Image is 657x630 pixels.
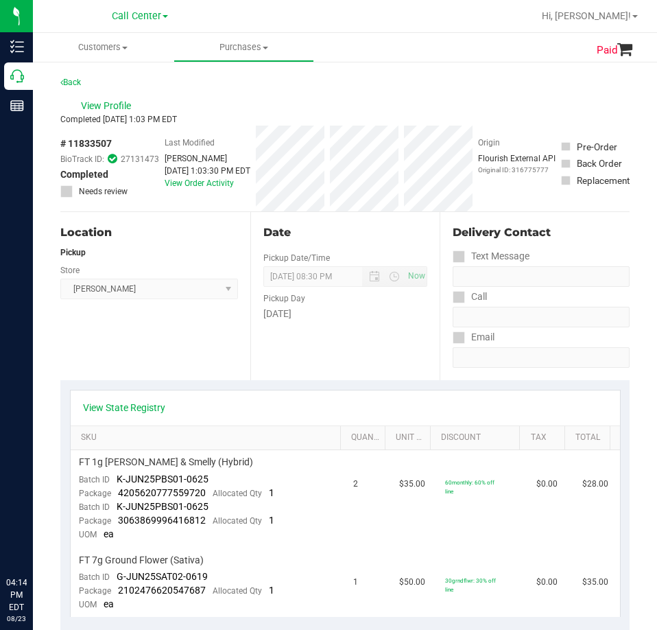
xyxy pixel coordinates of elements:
[60,167,108,182] span: Completed
[79,185,128,198] span: Needs review
[165,165,250,177] div: [DATE] 1:03:30 PM EDT
[396,432,425,443] a: Unit Price
[269,487,274,498] span: 1
[117,501,208,512] span: K-JUN25PBS01-0625
[6,614,27,624] p: 08/23
[118,515,206,526] span: 3063869996416812
[6,576,27,614] p: 04:14 PM EDT
[60,224,238,241] div: Location
[33,41,174,54] span: Customers
[263,252,330,264] label: Pickup Date/Time
[445,577,496,593] span: 30grndflwr: 30% off line
[10,40,24,54] inline-svg: Inventory
[577,156,622,170] div: Back Order
[174,33,314,62] a: Purchases
[108,152,117,165] span: In Sync
[263,224,428,241] div: Date
[453,224,630,241] div: Delivery Contact
[582,478,608,491] span: $28.00
[531,432,560,443] a: Tax
[79,572,110,582] span: Batch ID
[263,307,428,321] div: [DATE]
[453,307,630,327] input: Format: (999) 999-9999
[112,10,161,22] span: Call Center
[60,115,177,124] span: Completed [DATE] 1:03 PM EDT
[597,43,618,58] span: Paid
[118,487,206,498] span: 4205620777559720
[269,585,274,596] span: 1
[453,287,487,307] label: Call
[453,266,630,287] input: Format: (999) 999-9999
[79,530,97,539] span: UOM
[79,516,111,526] span: Package
[478,165,556,175] p: Original ID: 316775777
[60,248,86,257] strong: Pickup
[79,586,111,596] span: Package
[79,554,204,567] span: FT 7g Ground Flower (Sativa)
[117,571,208,582] span: G-JUN25SAT02-0619
[165,152,250,165] div: [PERSON_NAME]
[10,69,24,83] inline-svg: Call Center
[213,489,262,498] span: Allocated Qty
[79,502,110,512] span: Batch ID
[478,152,556,175] div: Flourish External API
[60,137,112,151] span: # 11833507
[213,586,262,596] span: Allocated Qty
[536,478,558,491] span: $0.00
[575,432,604,443] a: Total
[79,456,253,469] span: FT 1g [PERSON_NAME] & Smelly (Hybrid)
[536,576,558,589] span: $0.00
[441,432,514,443] a: Discount
[79,600,97,609] span: UOM
[104,598,114,609] span: ea
[118,585,206,596] span: 2102476620547687
[263,292,305,305] label: Pickup Day
[478,137,500,149] label: Origin
[121,153,159,165] span: 27131473
[577,174,630,187] div: Replacement
[117,474,208,485] span: K-JUN25PBS01-0625
[174,41,313,54] span: Purchases
[213,516,262,526] span: Allocated Qty
[14,520,55,561] iframe: Resource center
[269,515,274,526] span: 1
[10,99,24,113] inline-svg: Reports
[79,475,110,485] span: Batch ID
[453,327,494,347] label: Email
[351,432,380,443] a: Quantity
[165,178,234,188] a: View Order Activity
[33,33,174,62] a: Customers
[353,478,358,491] span: 2
[60,264,80,277] label: Store
[582,576,608,589] span: $35.00
[353,576,358,589] span: 1
[81,432,335,443] a: SKU
[60,78,81,87] a: Back
[83,401,165,415] a: View State Registry
[165,137,215,149] label: Last Modified
[104,528,114,539] span: ea
[542,10,631,21] span: Hi, [PERSON_NAME]!
[399,478,425,491] span: $35.00
[453,246,529,266] label: Text Message
[79,489,111,498] span: Package
[445,479,494,495] span: 60monthly: 60% off line
[577,140,617,154] div: Pre-Order
[60,153,104,165] span: BioTrack ID:
[81,99,136,113] span: View Profile
[399,576,425,589] span: $50.00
